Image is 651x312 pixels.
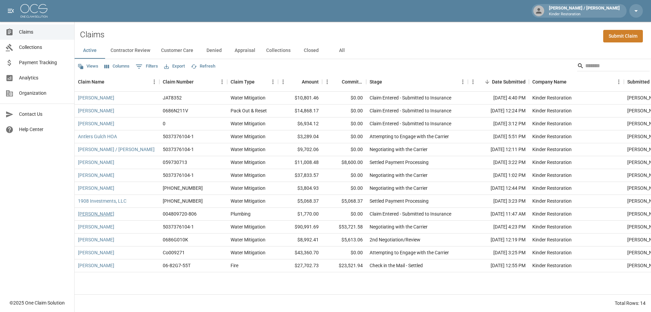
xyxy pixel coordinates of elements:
div: Kinder Restoration [532,94,572,101]
div: $0.00 [322,246,366,259]
button: Sort [567,77,576,87]
div: Water Mitigation [231,94,265,101]
div: $5,613.06 [322,234,366,246]
span: Help Center [19,126,69,133]
div: $0.00 [322,208,366,221]
div: 5037376104-1 [163,223,194,230]
div: [DATE] 1:02 PM [468,169,529,182]
div: JAT8352 [163,94,182,101]
a: 1908 Investments, LLC [78,198,126,204]
div: Committed Amount [322,72,366,91]
div: [DATE] 12:11 PM [468,143,529,156]
div: Co009271 [163,249,185,256]
div: Water Mitigation [231,236,265,243]
div: $0.00 [322,182,366,195]
a: Antlers Gulch HOA [78,133,117,140]
div: Negotiating with the Carrier [370,185,428,191]
div: $0.00 [322,130,366,143]
span: Analytics [19,74,69,81]
button: Export [162,61,186,72]
a: [PERSON_NAME] [78,94,114,101]
button: Sort [332,77,342,87]
div: Claim Number [159,72,227,91]
div: Negotiating with the Carrier [370,172,428,179]
button: Menu [322,77,332,87]
div: Claim Number [163,72,194,91]
div: Stage [366,72,468,91]
div: 0686G010K [163,236,188,243]
div: Date Submitted [492,72,526,91]
div: $9,702.06 [278,143,322,156]
div: [DATE] 12:19 PM [468,234,529,246]
div: $3,289.04 [278,130,322,143]
button: Menu [614,77,624,87]
span: Payment Tracking [19,59,69,66]
button: Collections [261,42,296,59]
div: $53,721.58 [322,221,366,234]
div: Fire [231,262,238,269]
button: Menu [458,77,468,87]
button: Show filters [134,61,160,72]
div: 004809720-806 [163,210,197,217]
div: Kinder Restoration [532,262,572,269]
div: Water Mitigation [231,146,265,153]
div: 0 [163,120,165,127]
div: Kinder Restoration [532,210,572,217]
div: Claim Entered - Submitted to Insurance [370,210,451,217]
a: [PERSON_NAME] [78,185,114,191]
div: 06-82G7-55T [163,262,191,269]
div: Committed Amount [342,72,363,91]
div: [DATE] 12:24 PM [468,105,529,117]
a: [PERSON_NAME] [78,172,114,179]
div: [DATE] 12:44 PM [468,182,529,195]
div: © 2025 One Claim Solution [9,299,65,306]
button: Views [76,61,100,72]
span: Organization [19,90,69,97]
button: Denied [199,42,229,59]
div: Attempting to Engage with the Carrier [370,249,449,256]
div: $6,934.12 [278,117,322,130]
div: $8,992.41 [278,234,322,246]
div: 059730713 [163,159,187,166]
button: Sort [194,77,203,87]
div: $27,702.73 [278,259,322,272]
a: [PERSON_NAME] [78,210,114,217]
div: Company Name [532,72,567,91]
div: Stage [370,72,382,91]
div: Water Mitigation [231,159,265,166]
button: Sort [382,77,392,87]
div: [DATE] 12:55 PM [468,259,529,272]
div: Kinder Restoration [532,172,572,179]
div: Claim Entered - Submitted to Insurance [370,107,451,114]
div: [DATE] 3:22 PM [468,156,529,169]
div: [PERSON_NAME] / [PERSON_NAME] [546,5,623,17]
button: All [327,42,357,59]
div: $1,770.00 [278,208,322,221]
div: Water Mitigation [231,198,265,204]
div: Check in the Mail - Settled [370,262,423,269]
div: 300-0340006-2025 [163,198,203,204]
div: Amount [302,72,319,91]
div: $11,008.48 [278,156,322,169]
a: [PERSON_NAME] [78,159,114,166]
div: 0686N211V [163,107,188,114]
div: Settled Payment Processing [370,198,429,204]
button: Select columns [103,61,131,72]
div: $90,991.69 [278,221,322,234]
div: $0.00 [322,92,366,105]
button: Menu [149,77,159,87]
div: Kinder Restoration [532,159,572,166]
div: Kinder Restoration [532,185,572,191]
div: Kinder Restoration [532,249,572,256]
span: Collections [19,44,69,51]
div: $3,804.93 [278,182,322,195]
div: $43,360.70 [278,246,322,259]
a: [PERSON_NAME] [78,120,114,127]
div: dynamic tabs [75,42,651,59]
div: Kinder Restoration [532,223,572,230]
div: Attempting to Engage with the Carrier [370,133,449,140]
button: Menu [268,77,278,87]
div: $0.00 [322,169,366,182]
div: Kinder Restoration [532,107,572,114]
div: Company Name [529,72,624,91]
